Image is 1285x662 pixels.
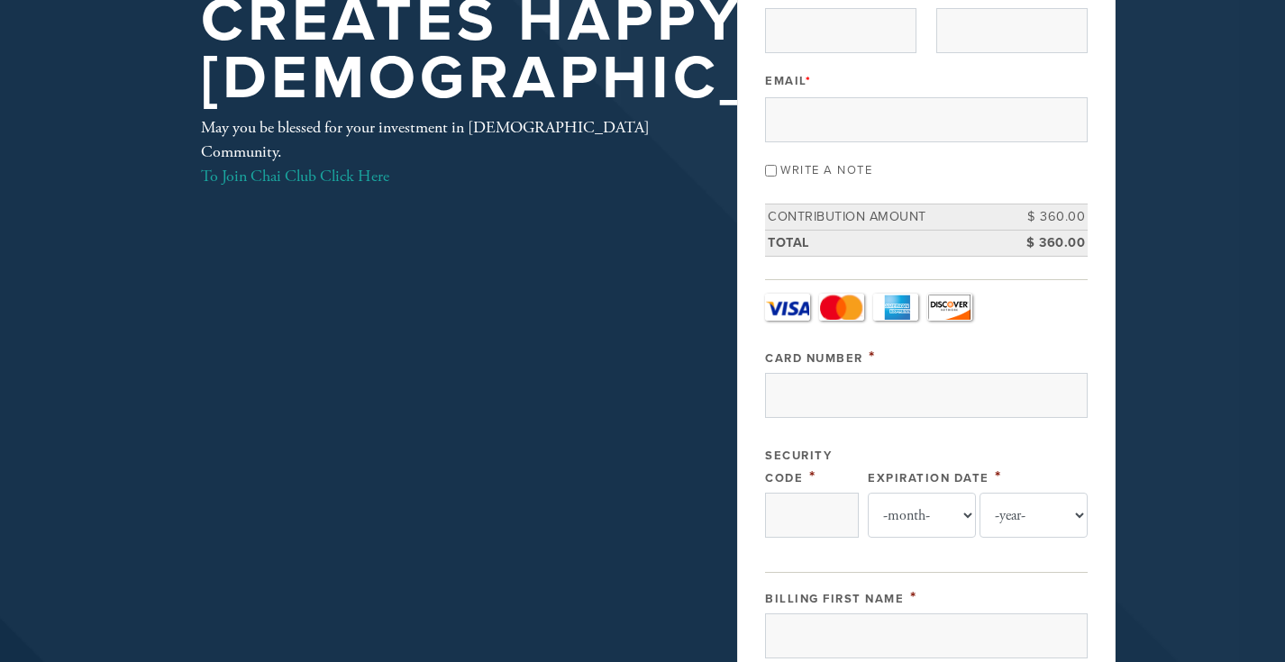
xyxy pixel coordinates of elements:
[806,74,812,88] span: This field is required.
[780,163,872,177] label: Write a note
[869,347,876,367] span: This field is required.
[819,294,864,321] a: MasterCard
[1007,204,1088,231] td: $ 360.00
[201,166,389,186] a: To Join Chai Club Click Here
[1007,230,1088,256] td: $ 360.00
[765,449,832,485] label: Security Code
[868,471,989,485] label: Expiration Date
[765,294,810,321] a: Visa
[201,115,679,188] div: May you be blessed for your investment in [DEMOGRAPHIC_DATA] Community.
[873,294,918,321] a: Amex
[995,467,1002,486] span: This field is required.
[927,294,972,321] a: Discover
[910,587,917,607] span: This field is required.
[765,230,1007,256] td: Total
[765,73,811,89] label: Email
[765,592,904,606] label: Billing First Name
[765,204,1007,231] td: Contribution Amount
[868,493,976,538] select: Expiration Date month
[809,467,816,486] span: This field is required.
[980,493,1088,538] select: Expiration Date year
[765,351,863,366] label: Card Number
